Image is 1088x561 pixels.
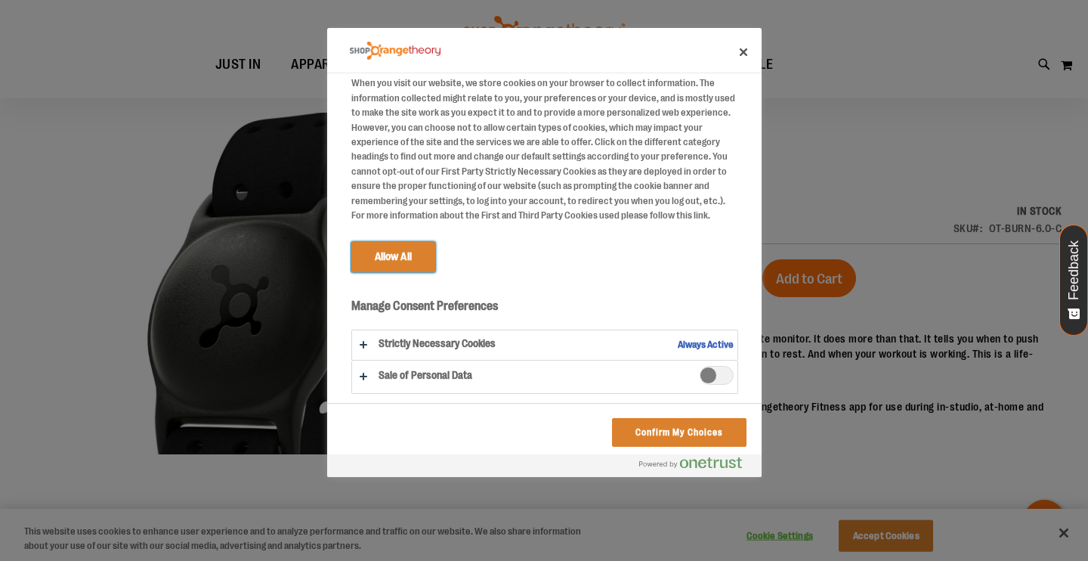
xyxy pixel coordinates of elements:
[727,36,760,69] button: Close
[350,36,440,66] div: Company Logo
[1067,240,1081,300] span: Feedback
[351,299,738,322] h3: Manage Consent Preferences
[612,418,746,447] button: Confirm My Choices
[700,366,734,385] span: Sale of Personal Data
[351,242,435,272] button: Allow All
[1059,225,1088,336] button: Feedback - Show survey
[327,28,762,477] div: Do Not Sell My Personal Information
[350,42,440,60] img: Company Logo
[639,457,754,476] a: Powered by OneTrust Opens in a new Tab
[639,457,742,469] img: Powered by OneTrust Opens in a new Tab
[327,28,762,477] div: Preference center
[351,76,738,223] div: When you visit our website, we store cookies on your browser to collect information. The informat...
